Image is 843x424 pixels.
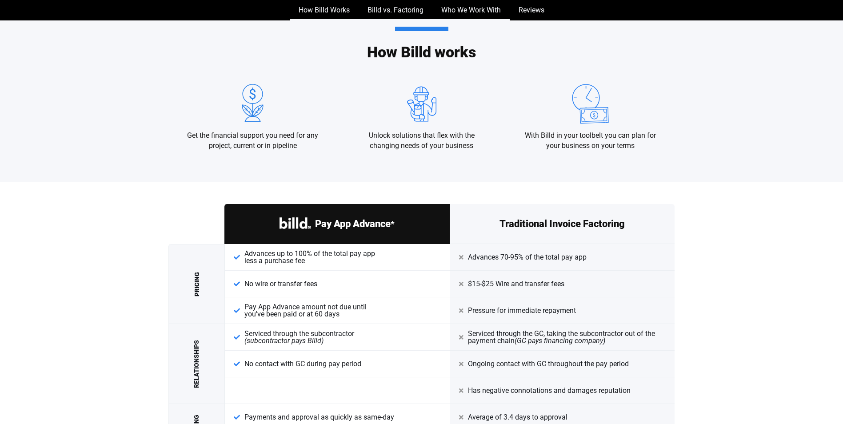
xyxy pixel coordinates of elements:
div: Ongoing contact with GC throughout the pay period [450,351,675,377]
div: Advances up to 100% of the total pay app less a purchase fee [224,244,450,271]
div: Traditional Invoice Factoring [450,204,675,244]
p: Get the financial support you need for any project, current or in pipeline [186,131,320,151]
span: Serviced through the subcontractor [244,330,354,344]
span: Serviced through the GC, taking the subcontractor out of the payment chain [468,330,666,344]
p: Unlock solutions that flex with the changing needs of your business [355,131,488,151]
div: Pay App Advance [224,204,450,244]
div: Advances 70-95% of the total pay app [450,244,675,271]
div: No wire or transfer fees [224,271,450,297]
div: Has negative connotations and damages reputation [450,377,675,404]
span: Pricing [193,272,200,296]
span: Relationships [193,340,200,388]
em: (GC pays financing company) [515,336,605,345]
h2: How Billd works [168,27,675,60]
div: No contact with GC during pay period [224,351,450,377]
p: With Billd in your toolbelt you can plan for your business on your terms [524,131,657,151]
div: Pressure for immediate repayment [450,297,675,324]
em: (subcontractor pays Billd) [244,336,324,345]
div: $15-$25 Wire and transfer fees [450,271,675,297]
div: Pay App Advance amount not due until you've been paid or at 60 days [224,297,450,324]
